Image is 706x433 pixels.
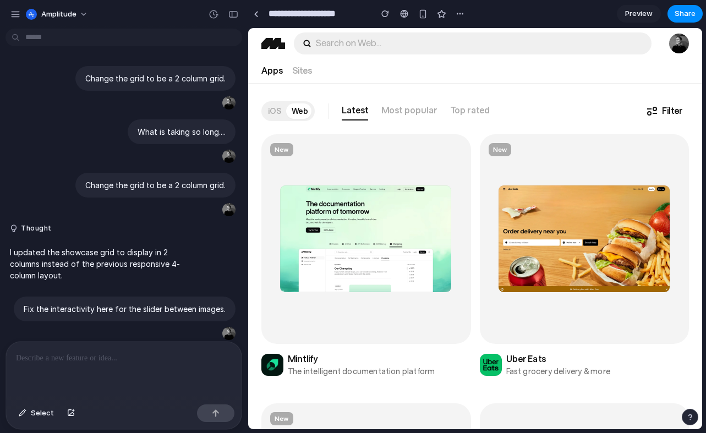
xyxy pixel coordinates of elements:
[13,36,35,50] a: Apps
[392,73,441,93] button: Filter
[44,36,64,50] a: Sites
[41,9,76,20] span: Amplitude
[21,6,94,23] button: Amplitude
[85,73,226,84] p: Change the grid to be a 2 column grid.
[421,6,441,25] button: Avatar of Nicola Badenhorst
[20,78,34,89] span: iOS
[10,246,194,281] p: I updated the showcase grid to display in 2 columns instead of the previous responsive 4-column l...
[414,78,434,88] span: Filter
[43,78,61,89] span: Web
[68,9,133,22] span: Search on Web...
[94,74,120,92] a: Latest
[13,404,59,422] button: Select
[675,8,696,19] span: Share
[667,5,703,23] button: Share
[138,126,226,138] p: What is taking so long....
[202,74,242,92] a: Top rated
[625,8,653,19] span: Preview
[46,4,403,26] button: Search on Web...
[421,6,441,25] img: Nicola Badenhorst
[617,5,661,23] a: Preview
[85,179,226,191] p: Change the grid to be a 2 column grid.
[133,74,189,92] a: Most popular
[31,408,54,419] span: Select
[24,303,226,315] p: Fix the interactivity here for the slider between images.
